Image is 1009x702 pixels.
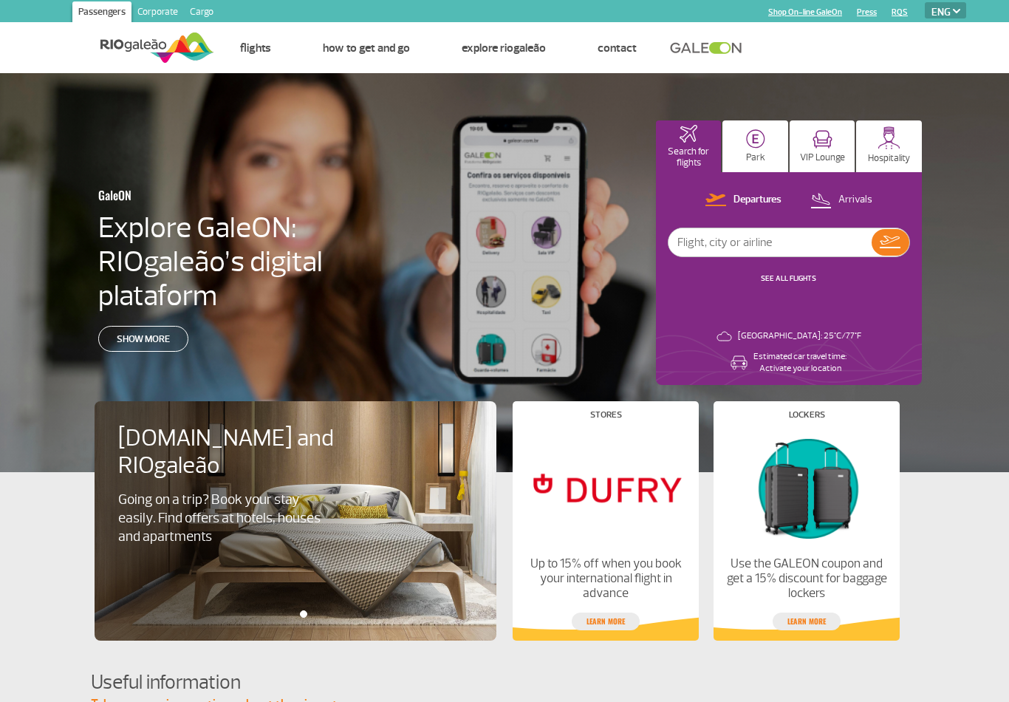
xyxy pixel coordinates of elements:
button: Search for flights [656,120,722,172]
a: Flights [240,41,271,55]
p: Search for flights [663,146,714,168]
h4: [DOMAIN_NAME] and RIOgaleão [118,425,353,480]
a: Contact [598,41,637,55]
a: Learn more [572,613,640,630]
img: vipRoom.svg [813,130,832,149]
p: Arrivals [838,193,872,207]
button: Departures [701,191,786,210]
img: hospitality.svg [878,126,900,149]
a: Show more [98,326,188,352]
a: Corporate [131,1,184,25]
img: Stores [525,431,686,545]
button: SEE ALL FLIGHTS [756,273,821,284]
input: Flight, city or airline [668,228,872,256]
button: Park [722,120,788,172]
a: RQS [892,7,908,17]
a: Press [857,7,877,17]
a: [DOMAIN_NAME] and RIOgaleãoGoing on a trip? Book your stay easily. Find offers at hotels, houses ... [118,425,473,546]
h4: Lockers [789,411,825,419]
a: Passengers [72,1,131,25]
a: SEE ALL FLIGHTS [761,273,816,283]
button: VIP Lounge [790,120,855,172]
img: carParkingHome.svg [746,129,765,149]
p: Estimated car travel time: Activate your location [753,351,846,375]
a: Learn more [773,613,841,630]
p: Park [746,152,765,163]
button: Hospitality [856,120,922,172]
p: [GEOGRAPHIC_DATA]: 25°C/77°F [738,330,861,342]
button: Arrivals [806,191,877,210]
p: VIP Lounge [800,152,845,163]
h4: Useful information [91,669,918,696]
p: Up to 15% off when you book your international flight in advance [525,556,686,601]
a: Shop On-line GaleOn [768,7,842,17]
img: Lockers [726,431,887,545]
h4: Stores [590,411,622,419]
p: Going on a trip? Book your stay easily. Find offers at hotels, houses and apartments [118,491,328,546]
a: How to get and go [323,41,410,55]
img: airplaneHomeActive.svg [680,125,697,143]
p: Hospitality [868,153,910,164]
a: Cargo [184,1,219,25]
a: Explore RIOgaleão [462,41,546,55]
h3: GaleON [98,180,345,211]
p: Use the GALEON coupon and get a 15% discount for baggage lockers [726,556,887,601]
h4: Explore GaleON: RIOgaleão’s digital plataform [98,211,417,313]
p: Departures [733,193,781,207]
